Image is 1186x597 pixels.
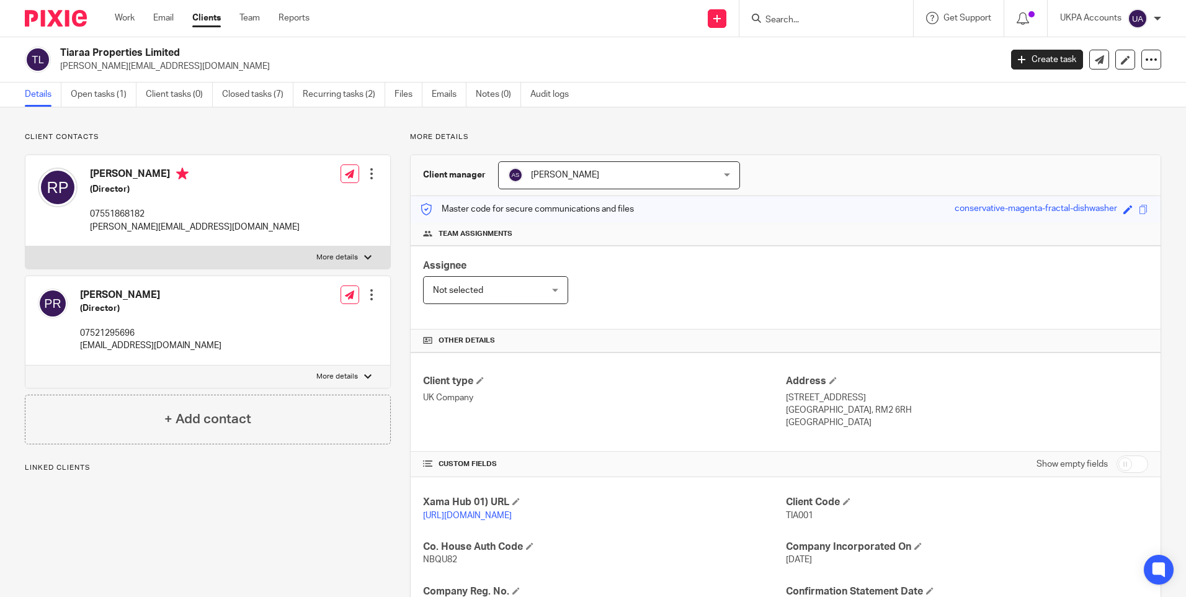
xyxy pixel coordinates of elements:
p: Master code for secure communications and files [420,203,634,215]
span: TIA001 [786,511,813,520]
p: More details [410,132,1161,142]
a: Reports [279,12,310,24]
a: Client tasks (0) [146,83,213,107]
h4: Company Incorporated On [786,541,1148,554]
span: [DATE] [786,555,812,564]
p: [STREET_ADDRESS] [786,392,1148,404]
div: conservative-magenta-fractal-dishwasher [955,202,1117,217]
a: Closed tasks (7) [222,83,293,107]
a: Recurring tasks (2) [303,83,385,107]
p: More details [316,253,358,263]
h2: Tiaraa Properties Limited [60,47,806,60]
p: UK Company [423,392,785,404]
a: Details [25,83,61,107]
span: Not selected [433,286,483,295]
p: 07521295696 [80,327,221,339]
p: UKPA Accounts [1060,12,1121,24]
p: [GEOGRAPHIC_DATA], RM2 6RH [786,404,1148,416]
a: Notes (0) [476,83,521,107]
h4: [PERSON_NAME] [80,289,221,302]
span: Assignee [423,261,466,271]
a: Audit logs [530,83,578,107]
h4: Client type [423,375,785,388]
img: svg%3E [25,47,51,73]
span: Other details [439,336,495,346]
h4: Address [786,375,1148,388]
a: Email [153,12,174,24]
img: svg%3E [38,168,78,207]
h3: Client manager [423,169,486,181]
span: Get Support [943,14,991,22]
a: [URL][DOMAIN_NAME] [423,511,512,520]
h4: [PERSON_NAME] [90,168,300,183]
img: svg%3E [38,289,68,318]
a: Team [239,12,260,24]
p: [GEOGRAPHIC_DATA] [786,416,1148,429]
h4: Xama Hub 01) URL [423,496,785,509]
a: Create task [1011,50,1083,70]
a: Files [395,83,422,107]
i: Primary [176,168,189,180]
span: [PERSON_NAME] [531,171,599,179]
p: 07551868182 [90,208,300,220]
p: More details [316,372,358,382]
h4: + Add contact [164,410,251,429]
span: Team assignments [439,229,512,239]
h4: Co. House Auth Code [423,541,785,554]
a: Clients [192,12,221,24]
a: Emails [432,83,466,107]
img: svg%3E [508,168,523,182]
label: Show empty fields [1037,458,1108,470]
p: [PERSON_NAME][EMAIL_ADDRESS][DOMAIN_NAME] [60,60,992,73]
img: Pixie [25,10,87,27]
a: Open tasks (1) [71,83,136,107]
span: NBQU82 [423,555,457,564]
p: Linked clients [25,463,391,473]
h5: (Director) [90,183,300,195]
img: svg%3E [1128,9,1148,29]
p: [EMAIL_ADDRESS][DOMAIN_NAME] [80,339,221,352]
h4: CUSTOM FIELDS [423,459,785,469]
a: Work [115,12,135,24]
input: Search [764,15,876,26]
p: [PERSON_NAME][EMAIL_ADDRESS][DOMAIN_NAME] [90,221,300,233]
p: Client contacts [25,132,391,142]
h5: (Director) [80,302,221,315]
h4: Client Code [786,496,1148,509]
